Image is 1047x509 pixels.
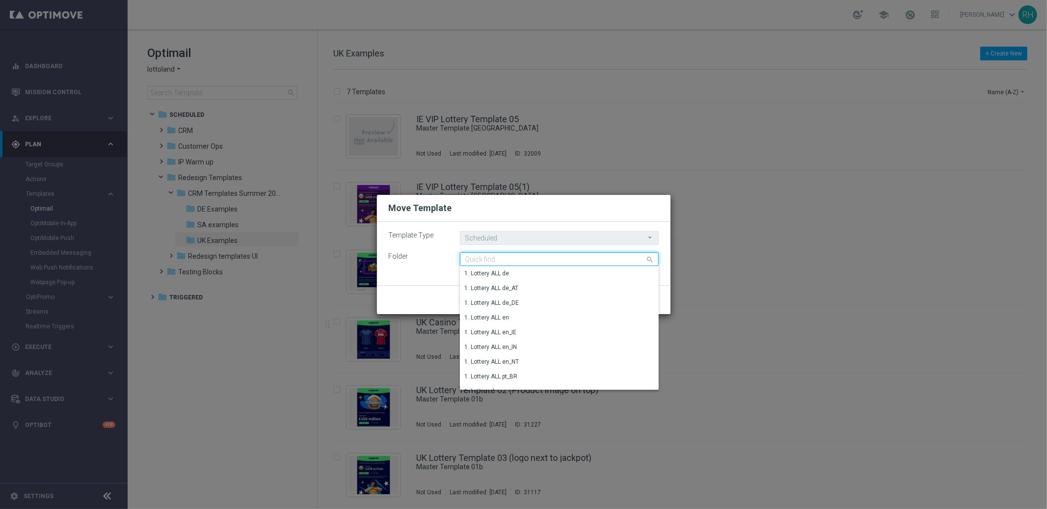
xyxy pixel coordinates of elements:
[460,384,650,399] div: Press SPACE to select this row.
[460,311,650,325] div: Press SPACE to select this row.
[460,340,650,355] div: Press SPACE to select this row.
[465,387,498,396] div: 1. Lottery de
[465,328,517,337] div: 1. Lottery ALL en_IE
[465,269,510,278] div: 1. Lottery ALL de
[381,252,453,261] label: Folder
[465,343,517,351] div: 1. Lottery ALL en_IN
[381,231,453,240] label: Template Type
[465,284,519,293] div: 1. Lottery ALL de_AT
[460,296,650,311] div: Press SPACE to select this row.
[460,281,650,296] div: Press SPACE to select this row.
[460,252,659,266] input: Quick find
[389,202,452,214] h2: Move Template
[465,298,519,307] div: 1. Lottery ALL de_DE
[460,325,650,340] div: Press SPACE to select this row.
[460,370,650,384] div: Press SPACE to select this row.
[460,267,650,281] div: Press SPACE to select this row.
[465,313,510,322] div: 1. Lottery ALL en
[465,372,518,381] div: 1. Lottery ALL pt_BR
[460,355,650,370] div: Press SPACE to select this row.
[465,357,519,366] div: 1. Lottery ALL en_NT
[646,232,656,244] i: arrow_drop_down
[646,253,655,264] i: search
